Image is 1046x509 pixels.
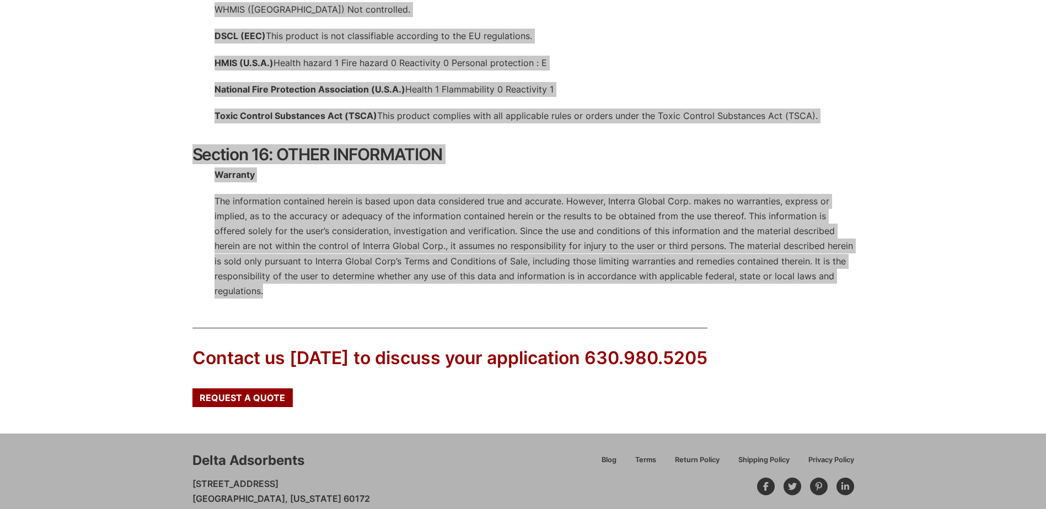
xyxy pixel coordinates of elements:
[729,454,799,474] a: Shipping Policy
[666,454,729,474] a: Return Policy
[214,30,266,41] strong: DSCL (EEC)
[200,393,285,402] span: Request a Quote
[192,56,854,71] p: Health hazard 1 Fire hazard 0 Reactivity 0 Personal protection : E
[192,451,304,470] div: Delta Adsorbents
[602,457,616,464] span: Blog
[592,454,626,474] a: Blog
[738,457,790,464] span: Shipping Policy
[214,57,273,68] strong: HMIS (U.S.A.)
[192,346,707,371] div: Contact us [DATE] to discuss your application 630.980.5205
[214,110,377,121] strong: Toxic Control Substances Act (TSCA)
[808,457,854,464] span: Privacy Policy
[192,29,854,44] p: This product is not classifiable according to the EU regulations.
[192,194,854,299] p: The information contained herein is based upon data considered true and accurate. However, Interr...
[626,454,666,474] a: Terms
[214,169,255,180] strong: Warranty
[192,109,854,123] p: This product complies with all applicable rules or orders under the Toxic Control Substances Act ...
[192,2,854,17] p: WHMIS ([GEOGRAPHIC_DATA]) Not controlled.
[192,388,293,407] a: Request a Quote
[214,84,405,95] strong: National Fire Protection Association (U.S.A.)
[675,457,720,464] span: Return Policy
[635,457,656,464] span: Terms
[192,144,854,164] h2: Section 16: OTHER INFORMATION
[799,454,854,474] a: Privacy Policy
[192,82,854,97] p: Health 1 Flammability 0 Reactivity 1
